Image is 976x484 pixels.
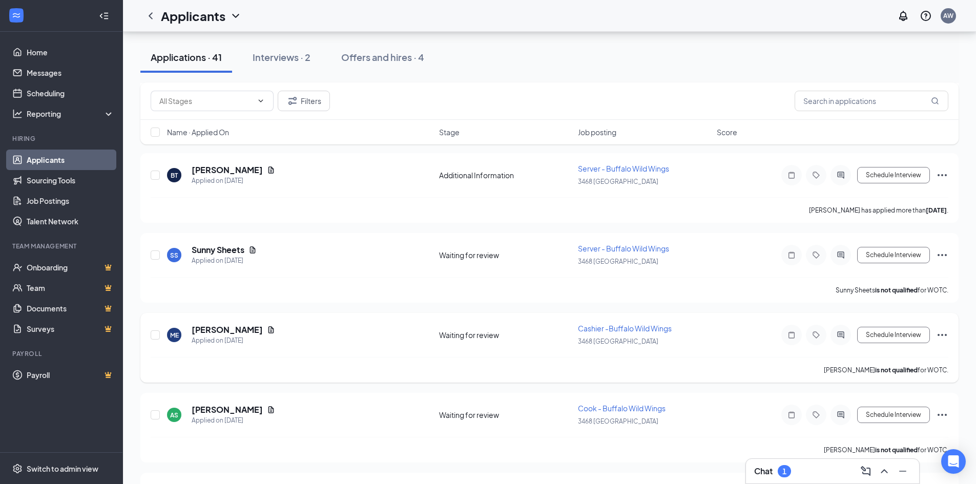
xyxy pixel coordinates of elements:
[824,446,948,454] p: [PERSON_NAME] for WOTC.
[941,449,966,474] div: Open Intercom Messenger
[936,169,948,181] svg: Ellipses
[257,97,265,105] svg: ChevronDown
[785,331,798,339] svg: Note
[936,329,948,341] svg: Ellipses
[99,11,109,21] svg: Collapse
[875,366,918,374] b: is not qualified
[578,324,672,333] span: Cashier -Buffalo Wild Wings
[12,242,112,250] div: Team Management
[785,251,798,259] svg: Note
[439,127,460,137] span: Stage
[192,335,275,346] div: Applied on [DATE]
[151,51,222,64] div: Applications · 41
[27,365,114,385] a: PayrollCrown
[27,170,114,191] a: Sourcing Tools
[578,338,658,345] span: 3468 [GEOGRAPHIC_DATA]
[578,164,669,173] span: Server - Buffalo Wild Wings
[170,331,179,340] div: ME
[341,51,424,64] div: Offers and hires · 4
[12,134,112,143] div: Hiring
[810,331,822,339] svg: Tag
[278,91,330,111] button: Filter Filters
[943,11,953,20] div: AW
[875,286,918,294] b: is not qualified
[161,7,225,25] h1: Applicants
[936,409,948,421] svg: Ellipses
[27,150,114,170] a: Applicants
[439,410,572,420] div: Waiting for review
[248,246,257,254] svg: Document
[936,249,948,261] svg: Ellipses
[857,407,930,423] button: Schedule Interview
[857,167,930,183] button: Schedule Interview
[27,278,114,298] a: TeamCrown
[27,319,114,339] a: SurveysCrown
[12,109,23,119] svg: Analysis
[857,247,930,263] button: Schedule Interview
[931,97,939,105] svg: MagnifyingGlass
[27,211,114,232] a: Talent Network
[835,331,847,339] svg: ActiveChat
[27,109,115,119] div: Reporting
[876,463,892,479] button: ChevronUp
[578,404,666,413] span: Cook - Buffalo Wild Wings
[875,446,918,454] b: is not qualified
[267,166,275,174] svg: Document
[230,10,242,22] svg: ChevronDown
[12,464,23,474] svg: Settings
[439,250,572,260] div: Waiting for review
[878,465,890,477] svg: ChevronUp
[810,251,822,259] svg: Tag
[167,127,229,137] span: Name · Applied On
[926,206,947,214] b: [DATE]
[835,171,847,179] svg: ActiveChat
[192,415,275,426] div: Applied on [DATE]
[810,171,822,179] svg: Tag
[192,176,275,186] div: Applied on [DATE]
[835,251,847,259] svg: ActiveChat
[439,170,572,180] div: Additional Information
[192,164,263,176] h5: [PERSON_NAME]
[754,466,773,477] h3: Chat
[159,95,253,107] input: All Stages
[860,465,872,477] svg: ComposeMessage
[27,42,114,62] a: Home
[171,171,178,180] div: BT
[857,327,930,343] button: Schedule Interview
[286,95,299,107] svg: Filter
[27,464,98,474] div: Switch to admin view
[920,10,932,22] svg: QuestionInfo
[578,178,658,185] span: 3468 [GEOGRAPHIC_DATA]
[170,251,178,260] div: SS
[267,406,275,414] svg: Document
[717,127,737,137] span: Score
[253,51,310,64] div: Interviews · 2
[144,10,157,22] svg: ChevronLeft
[578,258,658,265] span: 3468 [GEOGRAPHIC_DATA]
[785,171,798,179] svg: Note
[858,463,874,479] button: ComposeMessage
[27,298,114,319] a: DocumentsCrown
[836,286,948,294] p: Sunny Sheets for WOTC.
[578,417,658,425] span: 3468 [GEOGRAPHIC_DATA]
[578,244,669,253] span: Server - Buffalo Wild Wings
[27,62,114,83] a: Messages
[27,257,114,278] a: OnboardingCrown
[439,330,572,340] div: Waiting for review
[785,411,798,419] svg: Note
[11,10,22,20] svg: WorkstreamLogo
[835,411,847,419] svg: ActiveChat
[578,127,616,137] span: Job posting
[824,366,948,374] p: [PERSON_NAME] for WOTC.
[192,256,257,266] div: Applied on [DATE]
[267,326,275,334] svg: Document
[897,465,909,477] svg: Minimize
[810,411,822,419] svg: Tag
[795,91,948,111] input: Search in applications
[170,411,178,419] div: AS
[782,467,786,476] div: 1
[895,463,911,479] button: Minimize
[897,10,909,22] svg: Notifications
[192,244,244,256] h5: Sunny Sheets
